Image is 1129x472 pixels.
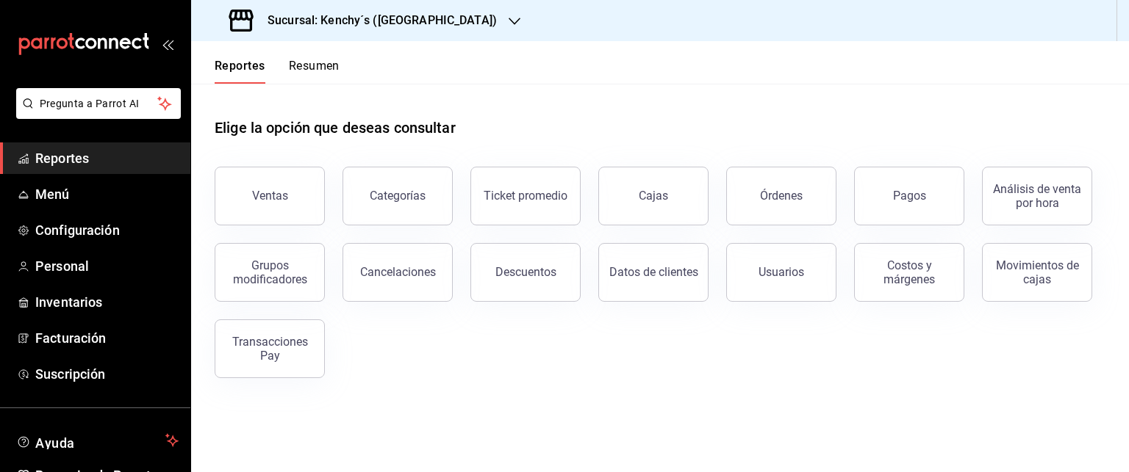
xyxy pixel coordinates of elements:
button: Ventas [215,167,325,225]
button: Órdenes [726,167,836,225]
button: Grupos modificadores [215,243,325,302]
div: Movimientos de cajas [992,258,1083,286]
button: Reportes [215,59,265,84]
button: Costos y márgenes [854,243,964,302]
div: Análisis de venta por hora [992,182,1083,210]
button: Datos de clientes [598,243,709,302]
div: Órdenes [760,189,803,203]
span: Ayuda [35,432,160,449]
span: Suscripción [35,364,179,384]
div: Costos y márgenes [864,258,955,286]
span: Personal [35,256,179,276]
button: Movimientos de cajas [982,243,1092,302]
span: Configuración [35,220,179,240]
span: Reportes [35,148,179,168]
button: Categorías [343,167,453,225]
button: Análisis de venta por hora [982,167,1092,225]
span: Menú [35,184,179,204]
button: Cancelaciones [343,243,453,302]
div: Cancelaciones [360,265,436,279]
div: Datos de clientes [609,265,698,279]
h1: Elige la opción que deseas consultar [215,117,456,139]
div: navigation tabs [215,59,340,84]
div: Cajas [639,189,668,203]
div: Pagos [893,189,926,203]
button: Resumen [289,59,340,84]
button: Pagos [854,167,964,225]
span: Pregunta a Parrot AI [40,96,158,112]
a: Pregunta a Parrot AI [10,106,181,122]
button: Ticket promedio [470,167,581,225]
div: Usuarios [759,265,804,279]
button: Cajas [598,167,709,225]
div: Categorías [370,189,426,203]
h3: Sucursal: Kenchy´s ([GEOGRAPHIC_DATA]) [256,12,497,29]
div: Grupos modificadores [224,258,315,286]
span: Facturación [35,328,179,348]
div: Descuentos [495,265,556,279]
button: open_drawer_menu [162,38,173,50]
button: Transacciones Pay [215,319,325,378]
button: Usuarios [726,243,836,302]
div: Ventas [252,189,288,203]
span: Inventarios [35,292,179,312]
button: Pregunta a Parrot AI [16,88,181,119]
button: Descuentos [470,243,581,302]
div: Transacciones Pay [224,335,315,363]
div: Ticket promedio [484,189,567,203]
